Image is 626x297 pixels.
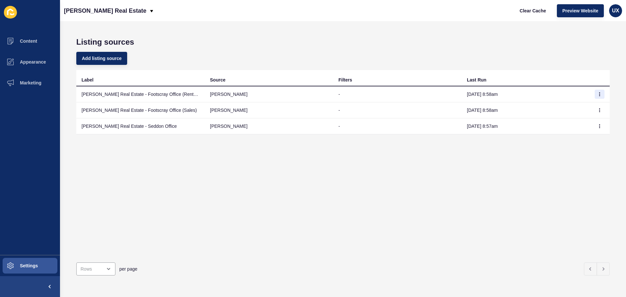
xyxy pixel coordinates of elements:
[333,102,462,118] td: -
[462,118,590,134] td: [DATE] 8:57am
[562,7,598,14] span: Preview Website
[210,77,225,83] div: Source
[76,102,205,118] td: [PERSON_NAME] Real Estate - Footscray Office (Sales)
[76,86,205,102] td: [PERSON_NAME] Real Estate - Footscray Office (Rentals)
[462,102,590,118] td: [DATE] 8:58am
[119,266,137,272] span: per page
[557,4,604,17] button: Preview Website
[76,52,127,65] button: Add listing source
[520,7,546,14] span: Clear Cache
[76,37,610,47] h1: Listing sources
[514,4,552,17] button: Clear Cache
[82,77,94,83] div: Label
[76,262,115,275] div: open menu
[333,118,462,134] td: -
[462,86,590,102] td: [DATE] 8:58am
[612,7,619,14] span: UX
[82,55,122,62] span: Add listing source
[338,77,352,83] div: Filters
[205,86,333,102] td: [PERSON_NAME]
[333,86,462,102] td: -
[205,102,333,118] td: [PERSON_NAME]
[467,77,486,83] div: Last Run
[205,118,333,134] td: [PERSON_NAME]
[64,3,146,19] p: [PERSON_NAME] Real Estate
[76,118,205,134] td: [PERSON_NAME] Real Estate - Seddon Office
